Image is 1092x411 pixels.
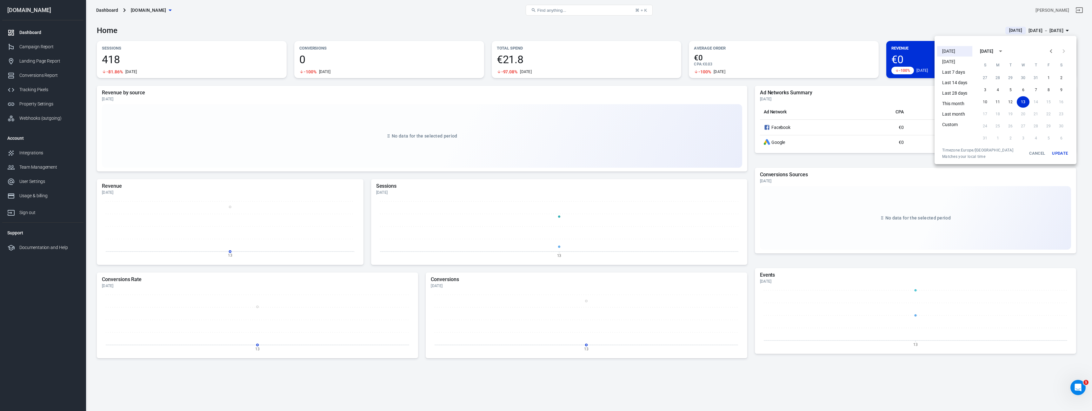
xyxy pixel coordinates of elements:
[992,59,1003,71] span: Monday
[1027,148,1047,159] button: Cancel
[937,46,972,57] li: [DATE]
[979,59,991,71] span: Sunday
[1005,59,1016,71] span: Tuesday
[1055,59,1067,71] span: Saturday
[1050,148,1070,159] button: Update
[995,46,1006,57] button: calendar view is open, switch to year view
[1042,84,1055,96] button: 8
[1029,72,1042,84] button: 31
[979,72,991,84] button: 27
[937,77,972,88] li: Last 14 days
[991,96,1004,108] button: 11
[979,96,991,108] button: 10
[937,67,972,77] li: Last 7 days
[937,109,972,119] li: Last month
[1055,72,1068,84] button: 2
[1029,84,1042,96] button: 7
[1043,59,1054,71] span: Friday
[942,148,1013,153] div: Timezone: Europe/[GEOGRAPHIC_DATA]
[1030,59,1042,71] span: Thursday
[1042,72,1055,84] button: 1
[1004,72,1017,84] button: 29
[1055,84,1068,96] button: 9
[1004,96,1017,108] button: 12
[1017,59,1029,71] span: Wednesday
[1017,96,1029,108] button: 13
[991,84,1004,96] button: 4
[980,48,993,55] div: [DATE]
[937,57,972,67] li: [DATE]
[1045,45,1057,57] button: Previous month
[1004,84,1017,96] button: 5
[937,88,972,98] li: Last 28 days
[991,72,1004,84] button: 28
[1017,72,1029,84] button: 30
[1083,380,1089,385] span: 1
[1070,380,1086,395] iframe: Intercom live chat
[937,98,972,109] li: This month
[942,154,1013,159] span: Matches your local time
[1017,84,1029,96] button: 6
[937,119,972,130] li: Custom
[979,84,991,96] button: 3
